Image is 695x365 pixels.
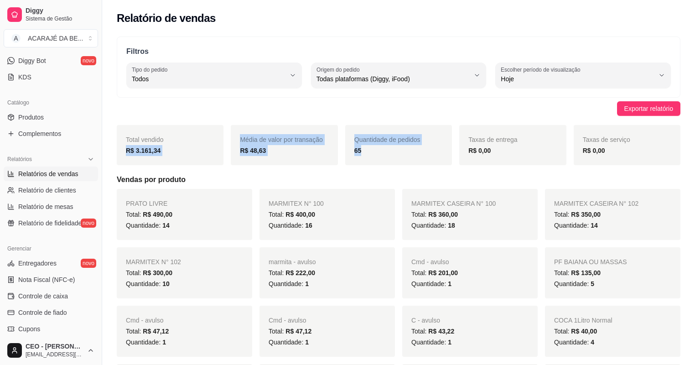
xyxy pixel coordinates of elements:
[311,63,487,88] button: Origem do pedidoTodas plataformas (Diggy, iFood)
[18,186,76,195] span: Relatório de clientes
[501,66,583,73] label: Escolher período de visualização
[269,339,309,346] span: Quantidade:
[411,317,440,324] span: C - avulso
[26,15,94,22] span: Sistema de Gestão
[468,136,517,143] span: Taxas de entrega
[305,280,309,287] span: 1
[4,183,98,198] a: Relatório de clientes
[554,222,598,229] span: Quantidade:
[126,269,172,276] span: Total:
[316,66,363,73] label: Origem do pedido
[285,269,315,276] span: R$ 222,00
[18,56,46,65] span: Diggy Bot
[126,211,172,218] span: Total:
[269,317,306,324] span: Cmd - avulso
[18,219,82,228] span: Relatório de fidelidade
[4,216,98,230] a: Relatório de fidelidadenovo
[428,211,458,218] span: R$ 360,00
[4,322,98,336] a: Cupons
[4,289,98,303] a: Controle de caixa
[4,199,98,214] a: Relatório de mesas
[18,275,75,284] span: Nota Fiscal (NFC-e)
[143,328,169,335] span: R$ 47,12
[11,34,21,43] span: A
[4,256,98,271] a: Entregadoresnovo
[411,269,458,276] span: Total:
[624,104,673,114] span: Exportar relatório
[617,101,680,116] button: Exportar relatório
[4,272,98,287] a: Nota Fiscal (NFC-e)
[591,339,594,346] span: 4
[554,339,594,346] span: Quantidade:
[126,317,163,324] span: Cmd - avulso
[269,269,315,276] span: Total:
[240,136,322,143] span: Média de valor por transação
[583,147,605,154] strong: R$ 0,00
[126,63,302,88] button: Tipo do pedidoTodos
[571,211,601,218] span: R$ 350,00
[269,280,309,287] span: Quantidade:
[126,328,169,335] span: Total:
[4,29,98,47] button: Select a team
[411,211,458,218] span: Total:
[269,200,324,207] span: MARMITEX N° 100
[411,280,451,287] span: Quantidade:
[501,74,654,83] span: Hoje
[132,74,285,83] span: Todos
[554,200,638,207] span: MARMITEX CASEIRA N° 102
[571,269,601,276] span: R$ 135,00
[18,324,40,334] span: Cupons
[240,147,266,154] strong: R$ 48,63
[269,222,312,229] span: Quantidade:
[285,328,311,335] span: R$ 47,12
[554,258,627,266] span: PF BAIANA OU MASSAS
[269,258,316,266] span: marmita - avulso
[7,156,32,163] span: Relatórios
[4,4,98,26] a: DiggySistema de Gestão
[305,339,309,346] span: 1
[117,174,680,185] h5: Vendas por produto
[468,147,491,154] strong: R$ 0,00
[448,339,451,346] span: 1
[4,167,98,181] a: Relatórios de vendas
[554,328,597,335] span: Total:
[18,113,44,122] span: Produtos
[4,110,98,125] a: Produtos
[428,328,454,335] span: R$ 43,22
[269,211,315,218] span: Total:
[126,200,167,207] span: PRATO LIVRE
[126,258,181,266] span: MARMITEX N° 102
[305,222,312,229] span: 16
[132,66,171,73] label: Tipo do pedido
[18,73,31,82] span: KDS
[18,259,57,268] span: Entregadores
[4,305,98,320] a: Controle de fiado
[18,202,73,211] span: Relatório de mesas
[143,269,172,276] span: R$ 300,00
[162,280,170,287] span: 10
[411,339,451,346] span: Quantidade:
[554,280,594,287] span: Quantidade:
[126,46,671,57] p: Filtros
[4,95,98,110] div: Catálogo
[18,129,61,138] span: Complementos
[126,147,161,154] strong: R$ 3.161,34
[554,317,612,324] span: COCA 1Litro Normal
[354,147,362,154] strong: 65
[4,126,98,141] a: Complementos
[411,200,496,207] span: MARMITEX CASEIRA N° 100
[428,269,458,276] span: R$ 201,00
[448,222,455,229] span: 18
[411,328,454,335] span: Total:
[4,241,98,256] div: Gerenciar
[411,222,455,229] span: Quantidade:
[4,339,98,361] button: CEO - [PERSON_NAME][EMAIL_ADDRESS][DOMAIN_NAME]
[117,11,216,26] h2: Relatório de vendas
[143,211,172,218] span: R$ 490,00
[285,211,315,218] span: R$ 400,00
[354,136,420,143] span: Quantidade de pedidos
[583,136,630,143] span: Taxas de serviço
[18,169,78,178] span: Relatórios de vendas
[4,53,98,68] a: Diggy Botnovo
[554,269,601,276] span: Total:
